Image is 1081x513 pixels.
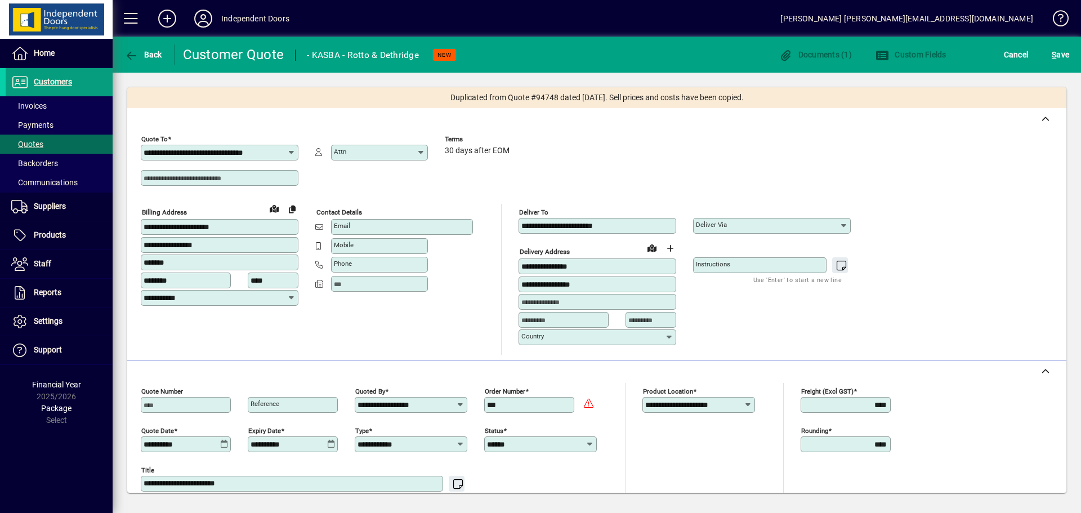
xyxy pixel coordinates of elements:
a: Quotes [6,135,113,154]
mat-label: Quoted by [355,387,385,395]
a: Products [6,221,113,249]
mat-label: Email [334,222,350,230]
mat-label: Quote date [141,426,174,434]
mat-label: Status [485,426,503,434]
div: Customer Quote [183,46,284,64]
button: Copy to Delivery address [283,200,301,218]
mat-label: Quote number [141,387,183,395]
mat-label: Quote To [141,135,168,143]
mat-label: Expiry date [248,426,281,434]
mat-label: Freight (excl GST) [801,387,854,395]
span: Staff [34,259,51,268]
mat-label: Rounding [801,426,828,434]
span: Custom Fields [875,50,946,59]
a: Backorders [6,154,113,173]
a: Staff [6,250,113,278]
span: ave [1052,46,1069,64]
a: Home [6,39,113,68]
button: Back [122,44,165,65]
mat-label: Type [355,426,369,434]
span: Reports [34,288,61,297]
a: Reports [6,279,113,307]
a: Knowledge Base [1044,2,1067,39]
span: Communications [11,178,78,187]
span: Documents (1) [779,50,852,59]
button: Save [1049,44,1072,65]
span: Products [34,230,66,239]
mat-hint: Use 'Enter' to start a new line [753,273,842,286]
span: Cancel [1004,46,1029,64]
a: Invoices [6,96,113,115]
mat-label: Title [141,466,154,474]
span: Support [34,345,62,354]
span: Backorders [11,159,58,168]
mat-label: Mobile [334,241,354,249]
mat-label: Product location [643,387,693,395]
span: Package [41,404,72,413]
span: NEW [437,51,452,59]
button: Cancel [1001,44,1031,65]
span: Suppliers [34,202,66,211]
button: Documents (1) [776,44,855,65]
a: View on map [265,199,283,217]
span: 30 days after EOM [445,146,510,155]
span: Payments [11,121,53,130]
span: Invoices [11,101,47,110]
button: Profile [185,8,221,29]
mat-hint: Use 'Enter' to start a new line [370,492,458,505]
span: Financial Year [32,380,81,389]
span: Back [124,50,162,59]
mat-label: Order number [485,387,525,395]
a: Communications [6,173,113,192]
span: Quotes [11,140,43,149]
a: Support [6,336,113,364]
mat-label: Reference [251,400,279,408]
app-page-header-button: Back [113,44,175,65]
span: Customers [34,77,72,86]
a: Settings [6,307,113,336]
span: Duplicated from Quote #94748 dated [DATE]. Sell prices and costs have been copied. [450,92,744,104]
span: Terms [445,136,512,143]
span: Settings [34,316,62,325]
div: [PERSON_NAME] [PERSON_NAME][EMAIL_ADDRESS][DOMAIN_NAME] [780,10,1033,28]
button: Custom Fields [873,44,949,65]
span: Home [34,48,55,57]
div: - KASBA - Rotto & Dethridge [307,46,419,64]
mat-label: Country [521,332,544,340]
mat-label: Attn [334,148,346,155]
button: Add [149,8,185,29]
span: S [1052,50,1056,59]
a: Suppliers [6,193,113,221]
div: Independent Doors [221,10,289,28]
mat-label: Phone [334,260,352,267]
a: Payments [6,115,113,135]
